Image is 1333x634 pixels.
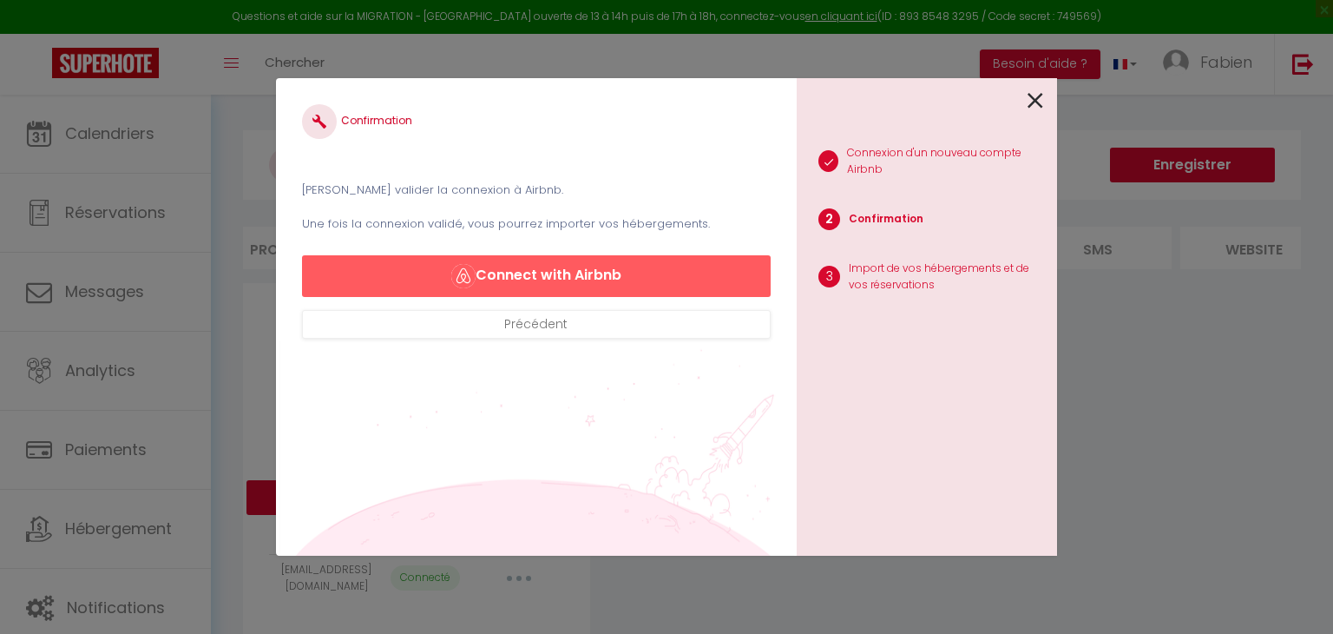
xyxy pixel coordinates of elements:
[818,266,840,287] span: 3
[302,104,771,139] h4: Confirmation
[1260,561,1333,634] iframe: LiveChat chat widget
[302,255,771,297] button: Connect with Airbnb
[818,208,840,230] span: 2
[302,215,771,233] p: Une fois la connexion validé, vous pourrez importer vos hébergements.
[849,261,1043,294] p: Import de vos hébergements et de vos réservations
[847,145,1043,178] p: Connexion d'un nouveau compte Airbnb
[302,310,771,340] button: Précédent
[302,182,771,199] p: [PERSON_NAME] valider la connexion à Airbnb.
[849,211,923,228] p: Confirmation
